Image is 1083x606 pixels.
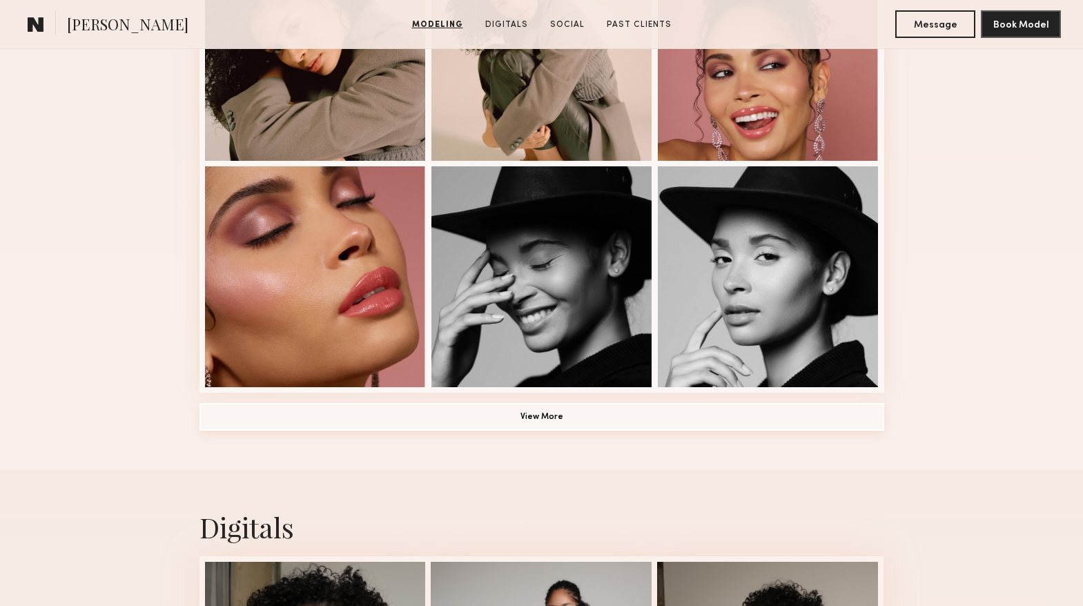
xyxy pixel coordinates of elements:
[407,19,469,31] a: Modeling
[895,10,975,38] button: Message
[67,14,188,38] span: [PERSON_NAME]
[480,19,534,31] a: Digitals
[981,18,1061,30] a: Book Model
[199,403,884,431] button: View More
[199,509,884,545] div: Digitals
[601,19,677,31] a: Past Clients
[981,10,1061,38] button: Book Model
[545,19,590,31] a: Social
